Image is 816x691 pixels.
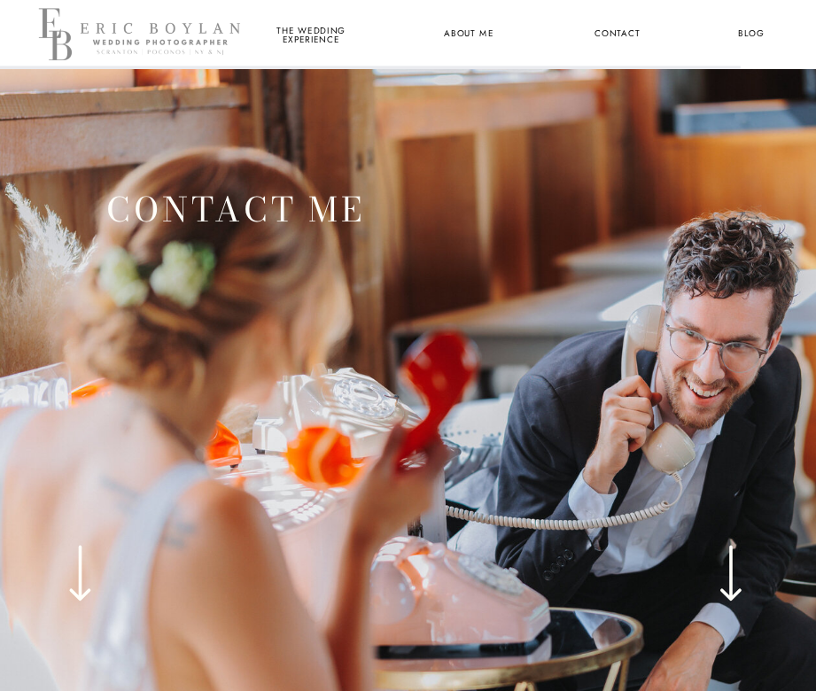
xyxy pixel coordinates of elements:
h1: Contact Me [95,183,377,322]
a: Contact [592,26,642,43]
a: Blog [727,26,777,43]
a: the wedding experience [274,26,348,43]
a: About Me [436,26,501,43]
